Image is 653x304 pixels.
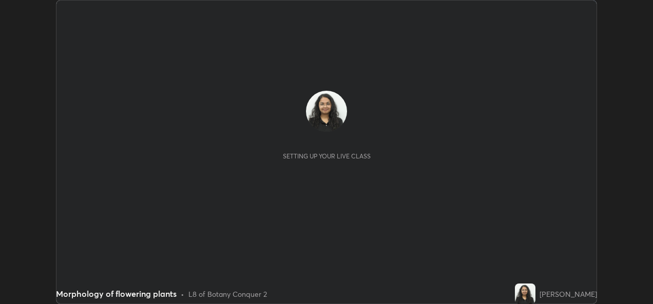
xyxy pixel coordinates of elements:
img: 2b72ad0b659b47ad8943a8efe84fb5fa.jpg [306,91,347,132]
div: [PERSON_NAME] [540,289,597,299]
img: 2b72ad0b659b47ad8943a8efe84fb5fa.jpg [515,283,535,304]
div: L8 of Botany Conquer 2 [188,289,267,299]
div: Morphology of flowering plants [56,288,177,300]
div: • [181,289,184,299]
div: Setting up your live class [283,152,371,160]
